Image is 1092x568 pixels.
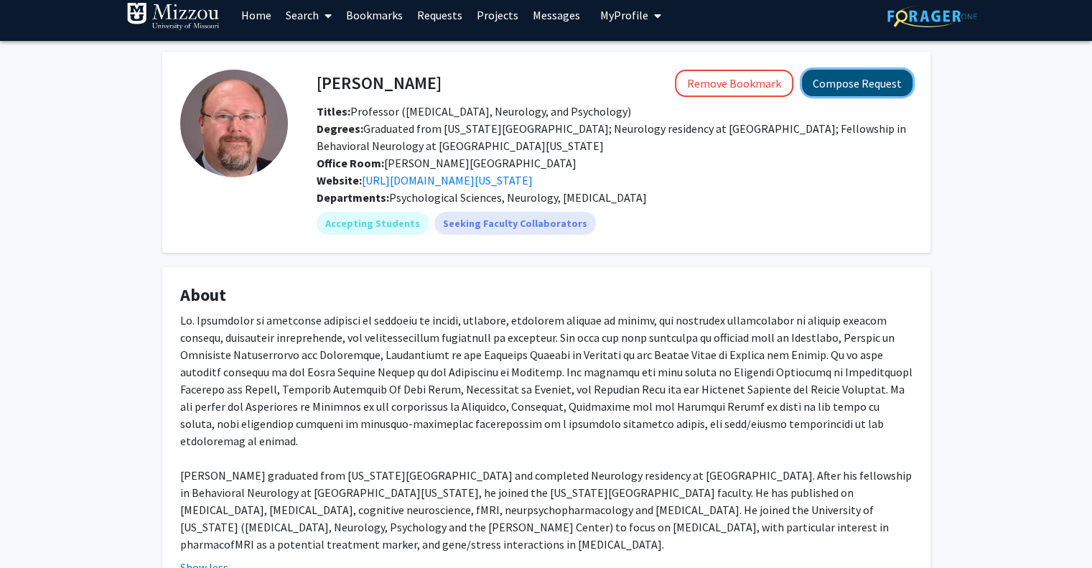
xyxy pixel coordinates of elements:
iframe: Chat [11,503,61,557]
a: Opens in a new tab [362,173,533,187]
mat-chip: Accepting Students [317,212,429,235]
button: Compose Request to David Beversdorf [802,70,913,96]
b: Website: [317,173,362,187]
mat-chip: Seeking Faculty Collaborators [434,212,596,235]
img: ForagerOne Logo [887,5,977,27]
span: [PERSON_NAME][GEOGRAPHIC_DATA] [317,156,577,170]
h4: [PERSON_NAME] [317,70,442,96]
button: Remove Bookmark [675,70,793,97]
b: Degrees: [317,121,363,136]
span: Graduated from [US_STATE][GEOGRAPHIC_DATA]; Neurology residency at [GEOGRAPHIC_DATA]; Fellowship ... [317,121,906,153]
img: Profile Picture [180,70,288,177]
b: Titles: [317,104,350,118]
img: University of Missouri Logo [126,2,220,31]
span: Psychological Sciences, Neurology, [MEDICAL_DATA] [389,190,647,205]
span: My Profile [600,8,648,22]
div: Lo. Ipsumdolor si ametconse adipisci el seddoeiu te incidi, utlabore, etdolorem aliquae ad minimv... [180,312,913,553]
span: Professor ([MEDICAL_DATA], Neurology, and Psychology) [317,104,631,118]
b: Office Room: [317,156,384,170]
b: Departments: [317,190,389,205]
h4: About [180,285,913,306]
